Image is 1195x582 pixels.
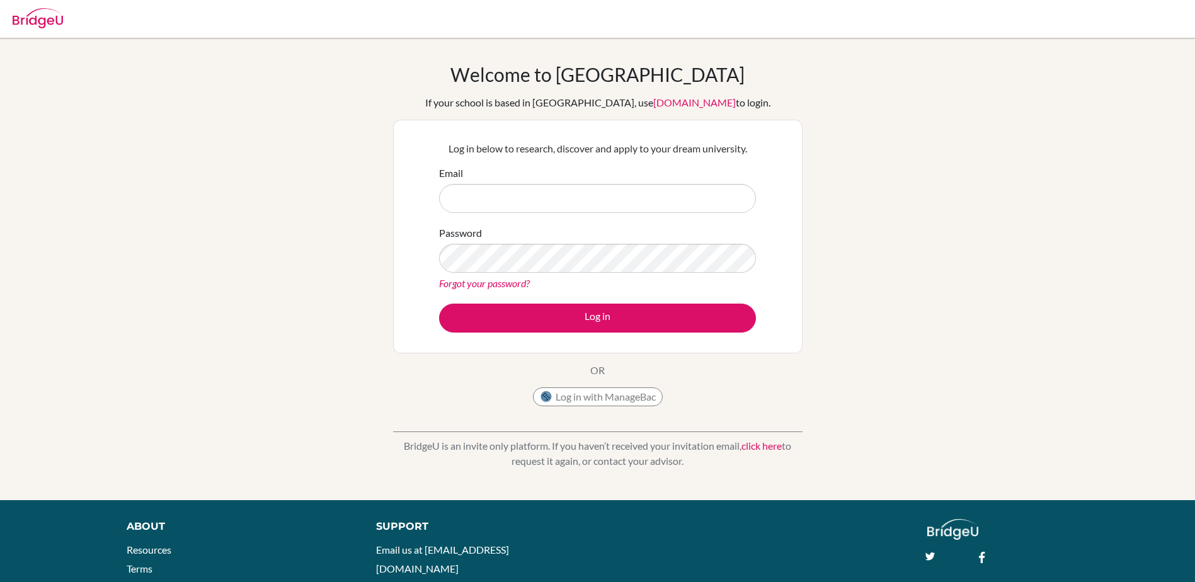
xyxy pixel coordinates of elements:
[13,8,63,28] img: Bridge-U
[450,63,745,86] h1: Welcome to [GEOGRAPHIC_DATA]
[439,225,482,241] label: Password
[127,562,152,574] a: Terms
[393,438,803,469] p: BridgeU is an invite only platform. If you haven’t received your invitation email, to request it ...
[741,440,782,452] a: click here
[439,141,756,156] p: Log in below to research, discover and apply to your dream university.
[927,519,978,540] img: logo_white@2x-f4f0deed5e89b7ecb1c2cc34c3e3d731f90f0f143d5ea2071677605dd97b5244.png
[439,166,463,181] label: Email
[439,277,530,289] a: Forgot your password?
[127,519,348,534] div: About
[425,95,770,110] div: If your school is based in [GEOGRAPHIC_DATA], use to login.
[533,387,663,406] button: Log in with ManageBac
[590,363,605,378] p: OR
[376,519,583,534] div: Support
[127,544,171,556] a: Resources
[376,544,509,574] a: Email us at [EMAIL_ADDRESS][DOMAIN_NAME]
[653,96,736,108] a: [DOMAIN_NAME]
[439,304,756,333] button: Log in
